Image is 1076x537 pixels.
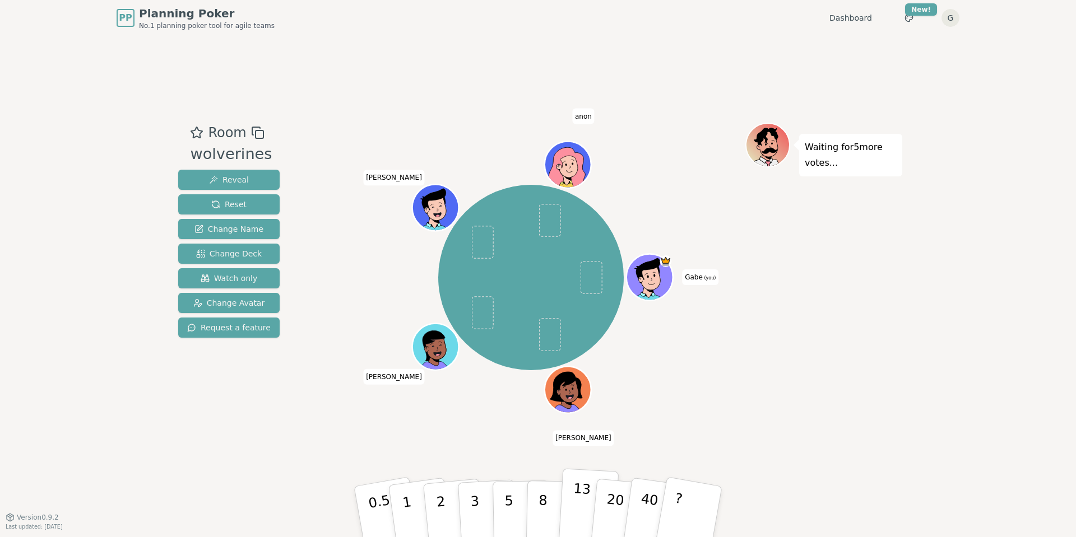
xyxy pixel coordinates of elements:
[905,3,937,16] div: New!
[805,139,897,171] p: Waiting for 5 more votes...
[682,269,718,285] span: Click to change your name
[628,255,671,299] button: Click to change your avatar
[6,513,59,522] button: Version0.9.2
[553,431,614,446] span: Click to change your name
[178,219,280,239] button: Change Name
[17,513,59,522] span: Version 0.9.2
[119,11,132,25] span: PP
[201,273,258,284] span: Watch only
[178,244,280,264] button: Change Deck
[703,275,716,281] span: (you)
[190,143,272,166] div: wolverines
[211,199,247,210] span: Reset
[363,369,425,385] span: Click to change your name
[193,297,265,309] span: Change Avatar
[178,268,280,288] button: Watch only
[829,12,872,24] a: Dashboard
[178,170,280,190] button: Reveal
[178,317,280,338] button: Request a feature
[190,123,203,143] button: Add as favourite
[139,21,275,30] span: No.1 planning poker tool for agile teams
[572,109,595,124] span: Click to change your name
[363,170,425,186] span: Click to change your name
[139,6,275,21] span: Planning Poker
[117,6,275,30] a: PPPlanning PokerNo.1 planning poker tool for agile teams
[178,293,280,313] button: Change Avatar
[178,194,280,214] button: Reset
[660,255,671,267] span: Gabe is the host
[899,8,919,28] button: New!
[209,174,249,185] span: Reveal
[196,248,262,259] span: Change Deck
[941,9,959,27] button: G
[208,123,246,143] span: Room
[6,524,63,530] span: Last updated: [DATE]
[194,223,263,235] span: Change Name
[187,322,271,333] span: Request a feature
